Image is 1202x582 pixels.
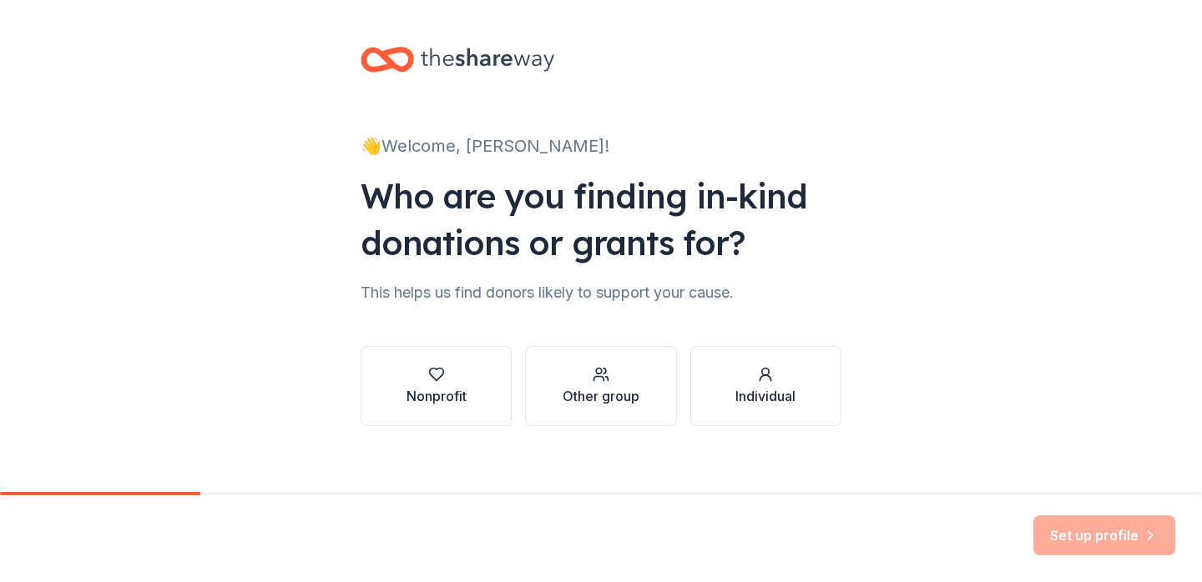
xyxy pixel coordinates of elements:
[361,173,841,266] div: Who are you finding in-kind donations or grants for?
[735,386,795,406] div: Individual
[563,386,639,406] div: Other group
[361,133,841,159] div: 👋 Welcome, [PERSON_NAME]!
[361,279,841,306] div: This helps us find donors likely to support your cause.
[525,346,676,426] button: Other group
[361,346,512,426] button: Nonprofit
[690,346,841,426] button: Individual
[407,386,467,406] div: Nonprofit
